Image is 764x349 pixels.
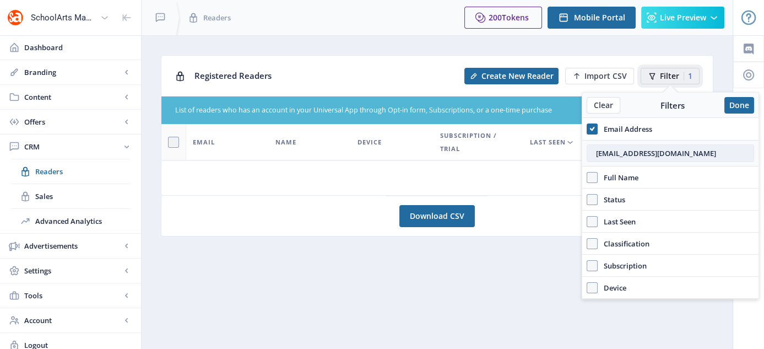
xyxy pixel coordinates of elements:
[35,191,130,202] span: Sales
[24,290,121,301] span: Tools
[11,159,130,184] a: Readers
[587,97,620,114] button: Clear
[598,237,649,250] span: Classification
[598,122,652,136] span: Email Address
[175,105,633,116] div: List of readers who has an account in your Universal App through Opt-in form, Subscriptions, or a...
[275,136,296,149] span: Name
[574,13,625,22] span: Mobile Portal
[565,68,634,84] button: Import CSV
[502,12,529,23] span: Tokens
[548,7,636,29] button: Mobile Portal
[24,67,121,78] span: Branding
[203,12,231,23] span: Readers
[530,136,566,149] span: Last Seen
[193,136,215,149] span: Email
[440,129,516,155] span: Subscription / Trial
[31,6,96,30] div: SchoolArts Magazine
[598,259,647,272] span: Subscription
[641,7,724,29] button: Live Preview
[11,184,130,208] a: Sales
[161,55,713,196] app-collection-view: Registered Readers
[559,68,634,84] a: New page
[598,215,636,228] span: Last Seen
[458,68,559,84] a: New page
[620,100,724,111] div: Filters
[598,281,626,294] span: Device
[24,92,121,103] span: Content
[660,13,706,22] span: Live Preview
[598,171,638,184] span: Full Name
[598,193,625,206] span: Status
[584,72,627,80] span: Import CSV
[24,141,121,152] span: CRM
[24,265,121,276] span: Settings
[399,205,475,227] a: Download CSV
[11,209,130,233] a: Advanced Analytics
[194,70,272,81] span: Registered Readers
[464,7,542,29] button: 200Tokens
[660,72,679,80] span: Filter
[481,72,554,80] span: Create New Reader
[24,42,132,53] span: Dashboard
[35,166,130,177] span: Readers
[641,68,700,84] button: Filter1
[724,97,754,114] button: Done
[7,9,24,26] img: properties.app_icon.png
[357,136,382,149] span: Device
[24,240,121,251] span: Advertisements
[35,216,130,227] span: Advanced Analytics
[684,72,692,80] div: 1
[24,116,121,127] span: Offers
[24,315,121,326] span: Account
[464,68,559,84] button: Create New Reader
